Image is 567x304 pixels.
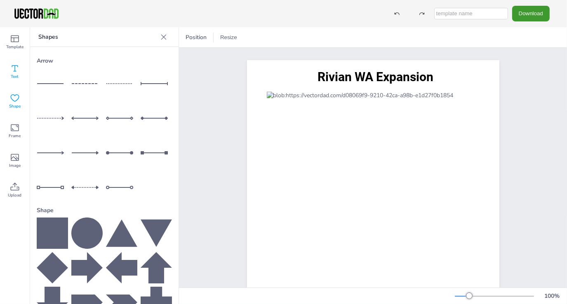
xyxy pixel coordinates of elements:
span: Image [9,162,21,169]
span: Text [11,73,19,80]
span: Template [6,44,24,50]
div: 100 % [542,292,562,300]
button: Resize [217,31,240,44]
span: Frame [9,133,21,139]
input: template name [434,8,508,19]
p: Shapes [38,27,157,47]
div: Arrow [37,54,172,68]
div: Shape [37,203,172,217]
span: Rivian WA Expansion [318,70,433,84]
span: Upload [8,192,22,199]
button: Download [512,6,550,21]
span: Position [184,33,208,41]
img: VectorDad-1.png [13,7,60,20]
span: Shape [9,103,21,110]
